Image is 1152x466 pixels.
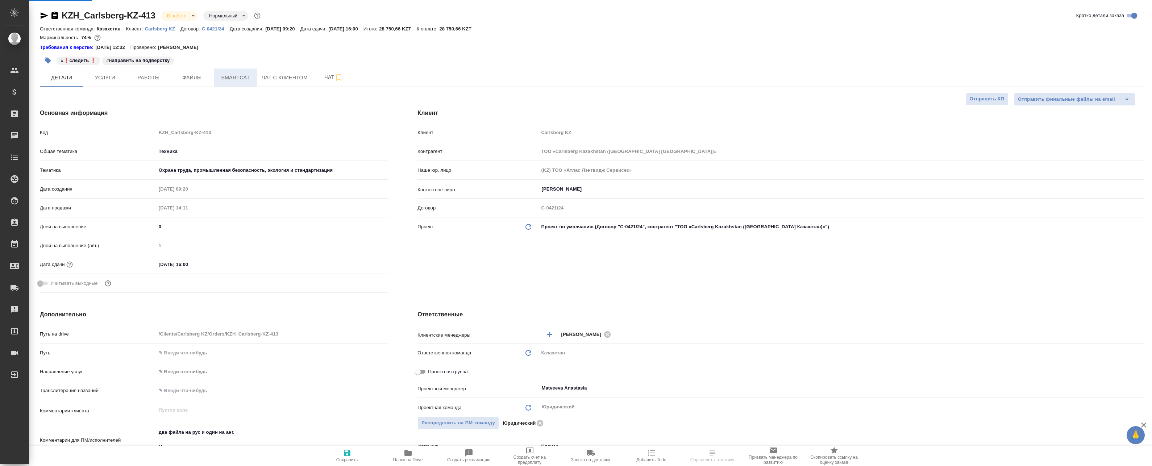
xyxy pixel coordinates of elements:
[159,368,380,375] div: ✎ Введи что-нибудь
[417,109,1144,117] h4: Клиент
[417,148,538,155] p: Контрагент
[40,407,156,415] p: Комментарии клиента
[417,332,538,339] p: Клиентские менеджеры
[40,330,156,338] p: Путь на drive
[265,26,300,32] p: [DATE] 09:20
[682,446,743,466] button: Определить тематику
[560,446,621,466] button: Заявка на доставку
[1130,428,1142,443] span: 🙏
[317,446,378,466] button: Сохранить
[40,109,388,117] h4: Основная информация
[161,11,197,21] div: В работе
[417,404,461,411] p: Проектная команда
[81,35,92,40] p: 74%
[538,165,1144,175] input: Пустое поле
[65,260,74,269] button: Если добавить услуги и заполнить их объемом, то дата рассчитается автоматически
[417,417,499,429] button: Распределить на ПМ-команду
[417,310,1144,319] h4: Ответственные
[804,446,865,466] button: Скопировать ссылку на оценку заказа
[421,419,495,427] span: Распределить на ПМ-команду
[966,93,1008,105] button: Отправить КП
[690,457,734,462] span: Определить тематику
[447,457,490,462] span: Создать рекламацию
[61,57,96,64] p: #❗следить ❗
[156,184,220,194] input: Пустое поле
[1140,188,1141,190] button: Open
[636,457,666,462] span: Добавить Todo
[300,26,328,32] p: Дата сдачи:
[180,26,202,32] p: Договор:
[439,26,477,32] p: 28 750,66 KZT
[40,310,388,319] h4: Дополнительно
[538,127,1144,138] input: Пустое поле
[40,148,156,155] p: Общая тематика
[438,446,499,466] button: Создать рекламацию
[538,146,1144,157] input: Пустое поле
[1018,95,1115,104] span: Отправить финальные файлы на email
[156,203,220,213] input: Пустое поле
[158,44,204,51] p: [PERSON_NAME]
[1076,12,1124,19] span: Кратко детали заказа
[203,11,248,21] div: В работе
[62,11,155,20] a: KZH_Carlsberg-KZ-413
[56,57,101,63] span: ❗следить ❗
[417,186,538,194] p: Контактное лицо
[230,26,265,32] p: Дата создания:
[621,446,682,466] button: Добавить Todo
[1127,426,1145,444] button: 🙏
[156,385,389,396] input: ✎ Введи что-нибудь
[40,35,81,40] p: Маржинальность:
[101,57,175,63] span: направить на подверстку
[336,457,358,462] span: Сохранить
[40,11,49,20] button: Скопировать ссылку для ЯМессенджера
[747,455,799,465] span: Призвать менеджера по развитию
[1014,93,1119,106] button: Отправить финальные файлы на email
[40,368,156,375] p: Направление услуг
[218,73,253,82] span: Smartcat
[561,331,606,338] span: [PERSON_NAME]
[1014,93,1135,106] div: split button
[156,221,389,232] input: ✎ Введи что-нибудь
[40,44,95,51] a: Требования к верстке:
[363,26,379,32] p: Итого:
[40,129,156,136] p: Код
[93,33,102,42] button: 559.90 RUB; 3257.10 KZT;
[145,25,180,32] a: Carlsberg KZ
[316,73,351,82] span: Чат
[328,26,363,32] p: [DATE] 16:00
[156,329,389,339] input: Пустое поле
[417,167,538,174] p: Наше юр. лицо
[417,26,440,32] p: К оплате:
[156,426,389,453] textarea: два файла на рус и один на анг. Нужен при выходе каз яз.
[538,221,1144,233] div: Проект по умолчанию (Договор "С-0421/24", контрагент "ТОО «Carlsberg Kazakhstan ([GEOGRAPHIC_DATA...
[40,437,156,444] p: Комментарии для ПМ/исполнителей
[541,326,558,343] button: Добавить менеджера
[40,204,156,212] p: Дата продажи
[95,44,130,51] p: [DATE] 12:32
[538,347,1144,359] div: Казахстан
[417,349,471,357] p: Ответственная команда
[50,280,98,287] span: Учитывать выходные
[970,95,1004,103] span: Отправить КП
[538,203,1144,213] input: Пустое поле
[808,455,860,465] span: Скопировать ссылку на оценку заказа
[40,44,95,51] div: Нажми, чтобы открыть папку с инструкцией
[1140,334,1141,335] button: Open
[103,279,113,288] button: Выбери, если сб и вс нужно считать рабочими днями для выполнения заказа.
[175,73,209,82] span: Файлы
[156,145,389,158] div: Техника
[131,73,166,82] span: Работы
[334,73,343,82] svg: Подписаться
[130,44,158,51] p: Проверено:
[40,242,156,249] p: Дней на выполнение (авт.)
[165,13,189,19] button: В работе
[97,26,126,32] p: Казахстан
[378,446,438,466] button: Папка на Drive
[538,440,1144,453] div: Прочее
[417,417,499,429] span: В заказе уже есть ответственный ПМ или ПМ группа
[40,223,156,230] p: Дней на выполнение
[503,420,536,427] p: Юридический
[504,455,556,465] span: Создать счет на предоплату
[50,11,59,20] button: Скопировать ссылку
[40,261,65,268] p: Дата сдачи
